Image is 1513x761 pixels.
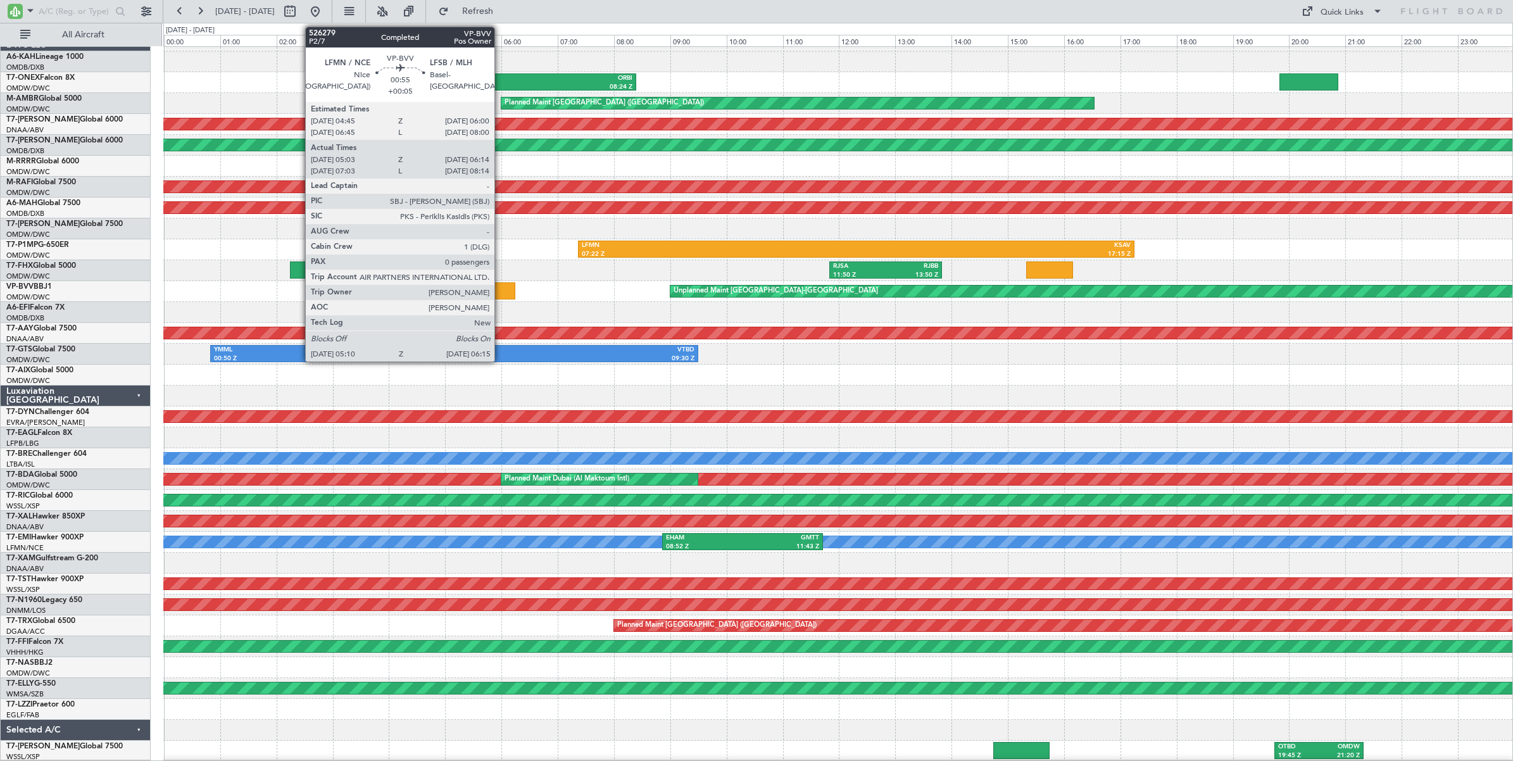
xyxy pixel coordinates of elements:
[856,241,1130,250] div: KSAV
[6,585,40,594] a: WSSL/XSP
[6,638,63,646] a: T7-FFIFalcon 7X
[6,659,53,667] a: T7-NASBBJ2
[6,230,50,239] a: OMDW/DWC
[6,606,46,615] a: DNMM/LOS
[886,271,938,280] div: 13:50 Z
[454,346,694,355] div: VTBD
[6,596,82,604] a: T7-N1960Legacy 650
[1008,35,1064,46] div: 15:00
[6,116,123,123] a: T7-[PERSON_NAME]Global 6000
[6,555,35,562] span: T7-XAM
[389,35,445,46] div: 04:00
[6,701,75,708] a: T7-LZZIPraetor 600
[6,408,35,416] span: T7-DYN
[6,116,80,123] span: T7-[PERSON_NAME]
[6,617,32,625] span: T7-TRX
[1319,752,1360,760] div: 21:20 Z
[6,367,73,374] a: T7-AIXGlobal 5000
[6,492,73,500] a: T7-RICGlobal 6000
[666,543,743,551] div: 08:52 Z
[6,137,80,144] span: T7-[PERSON_NAME]
[743,534,819,543] div: GMTT
[6,471,34,479] span: T7-BDA
[220,35,277,46] div: 01:00
[6,638,28,646] span: T7-FFI
[6,522,44,532] a: DNAA/ABV
[166,25,215,36] div: [DATE] - [DATE]
[6,220,80,228] span: T7-[PERSON_NAME]
[6,429,37,437] span: T7-EAGL
[432,1,508,22] button: Refresh
[6,743,80,750] span: T7-[PERSON_NAME]
[6,460,35,469] a: LTBA/ISL
[6,209,44,218] a: OMDB/DXB
[6,283,34,291] span: VP-BVV
[6,680,56,688] a: T7-ELLYG-550
[1121,35,1177,46] div: 17:00
[6,575,84,583] a: T7-TSTHawker 900XP
[783,35,839,46] div: 11:00
[670,35,727,46] div: 09:00
[1321,6,1364,19] div: Quick Links
[6,669,50,678] a: OMDW/DWC
[6,283,52,291] a: VP-BVVBBJ1
[6,534,84,541] a: T7-EMIHawker 900XP
[1295,1,1389,22] button: Quick Links
[6,220,123,228] a: T7-[PERSON_NAME]Global 7500
[895,35,951,46] div: 13:00
[6,355,50,365] a: OMDW/DWC
[6,251,50,260] a: OMDW/DWC
[6,179,76,186] a: M-RAFIGlobal 7500
[727,35,783,46] div: 10:00
[333,35,389,46] div: 03:00
[6,481,50,490] a: OMDW/DWC
[6,313,44,323] a: OMDB/DXB
[743,543,819,551] div: 11:43 Z
[6,534,31,541] span: T7-EMI
[14,25,137,45] button: All Aircraft
[6,408,89,416] a: T7-DYNChallenger 604
[614,35,670,46] div: 08:00
[6,95,39,103] span: M-AMBR
[6,241,38,249] span: T7-P1MP
[33,30,134,39] span: All Aircraft
[6,325,77,332] a: T7-AAYGlobal 7500
[505,94,704,113] div: Planned Maint [GEOGRAPHIC_DATA] ([GEOGRAPHIC_DATA])
[6,617,75,625] a: T7-TRXGlobal 6500
[6,376,50,386] a: OMDW/DWC
[6,439,39,448] a: LFPB/LBG
[6,648,44,657] a: VHHH/HKG
[6,564,44,574] a: DNAA/ABV
[1278,752,1319,760] div: 19:45 Z
[6,262,33,270] span: T7-FHX
[6,104,50,114] a: OMDW/DWC
[6,513,32,520] span: T7-XAL
[558,35,614,46] div: 07:00
[451,7,505,16] span: Refresh
[39,2,111,21] input: A/C (Reg. or Type)
[6,158,79,165] a: M-RRRRGlobal 6000
[6,471,77,479] a: T7-BDAGlobal 5000
[6,680,34,688] span: T7-ELLY
[582,241,856,250] div: LFMN
[6,450,87,458] a: T7-BREChallenger 604
[6,543,44,553] a: LFMN/NCE
[6,743,123,750] a: T7-[PERSON_NAME]Global 7500
[6,95,82,103] a: M-AMBRGlobal 5000
[6,418,85,427] a: EVRA/[PERSON_NAME]
[6,158,36,165] span: M-RRRR
[6,304,30,311] span: A6-EFI
[1278,743,1319,752] div: OTBD
[1177,35,1233,46] div: 18:00
[674,282,878,301] div: Unplanned Maint [GEOGRAPHIC_DATA]-[GEOGRAPHIC_DATA]
[6,272,50,281] a: OMDW/DWC
[6,325,34,332] span: T7-AAY
[6,575,31,583] span: T7-TST
[6,501,40,511] a: WSSL/XSP
[501,35,558,46] div: 06:00
[833,271,886,280] div: 11:50 Z
[6,367,30,374] span: T7-AIX
[6,125,44,135] a: DNAA/ABV
[445,35,501,46] div: 05:00
[6,450,32,458] span: T7-BRE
